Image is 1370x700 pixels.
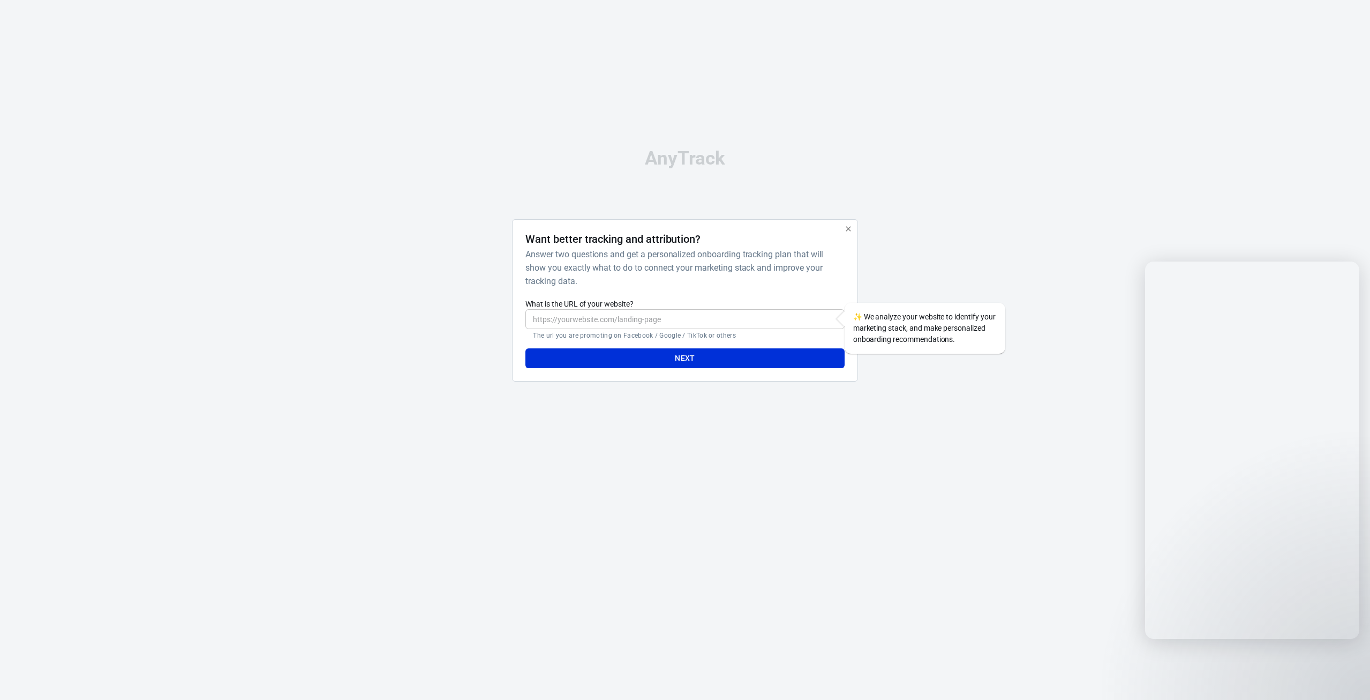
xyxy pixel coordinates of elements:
[1145,262,1359,639] iframe: Intercom live chat
[525,309,844,329] input: https://yourwebsite.com/landing-page
[417,149,953,168] div: AnyTrack
[1334,647,1359,673] iframe: Intercom live chat
[525,348,844,368] button: Next
[525,299,844,309] label: What is the URL of your website?
[853,312,862,321] span: sparkles
[845,303,1005,354] div: We analyze your website to identify your marketing stack, and make personalized onboarding recomm...
[525,233,701,245] h4: Want better tracking and attribution?
[533,331,837,340] p: The url you are promoting on Facebook / Google / TikTok or others
[525,248,840,288] h6: Answer two questions and get a personalized onboarding tracking plan that will show you exactly w...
